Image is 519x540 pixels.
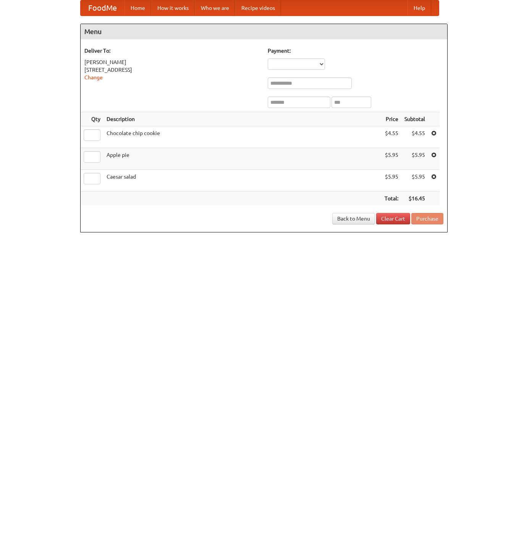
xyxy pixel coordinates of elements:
[84,58,260,66] div: [PERSON_NAME]
[411,213,443,224] button: Purchase
[103,112,382,126] th: Description
[124,0,151,16] a: Home
[382,112,401,126] th: Price
[235,0,281,16] a: Recipe videos
[84,74,103,81] a: Change
[401,170,428,192] td: $5.95
[84,47,260,55] h5: Deliver To:
[103,148,382,170] td: Apple pie
[401,192,428,206] th: $16.45
[151,0,195,16] a: How it works
[84,66,260,74] div: [STREET_ADDRESS]
[382,148,401,170] td: $5.95
[382,170,401,192] td: $5.95
[376,213,410,224] a: Clear Cart
[401,126,428,148] td: $4.55
[103,170,382,192] td: Caesar salad
[195,0,235,16] a: Who we are
[81,112,103,126] th: Qty
[401,148,428,170] td: $5.95
[407,0,431,16] a: Help
[401,112,428,126] th: Subtotal
[382,126,401,148] td: $4.55
[81,0,124,16] a: FoodMe
[81,24,447,39] h4: Menu
[382,192,401,206] th: Total:
[103,126,382,148] td: Chocolate chip cookie
[332,213,375,224] a: Back to Menu
[268,47,443,55] h5: Payment:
